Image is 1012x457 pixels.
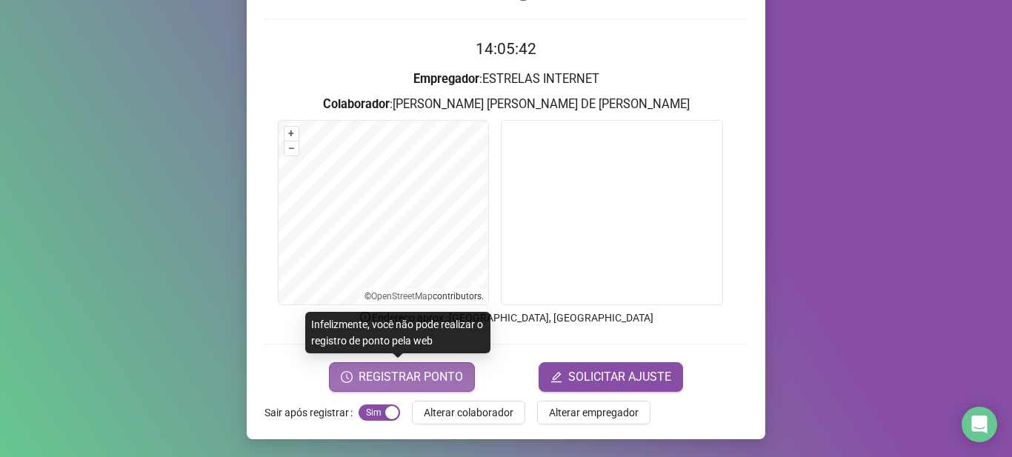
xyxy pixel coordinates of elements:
div: Open Intercom Messenger [962,407,997,442]
span: clock-circle [341,371,353,383]
h3: : [PERSON_NAME] [PERSON_NAME] DE [PERSON_NAME] [264,95,748,114]
button: Alterar empregador [537,401,650,424]
label: Sair após registrar [264,401,359,424]
button: – [284,141,299,156]
span: info-circle [359,310,372,324]
span: Alterar colaborador [424,404,513,421]
button: REGISTRAR PONTO [329,362,475,392]
li: © contributors. [364,291,484,301]
button: editSOLICITAR AJUSTE [539,362,683,392]
span: Alterar empregador [549,404,639,421]
span: REGISTRAR PONTO [359,368,463,386]
strong: Colaborador [323,97,390,111]
button: Alterar colaborador [412,401,525,424]
div: Infelizmente, você não pode realizar o registro de ponto pela web [305,312,490,353]
time: 14:05:42 [476,40,536,58]
span: edit [550,371,562,383]
h3: : ESTRELAS INTERNET [264,70,748,89]
strong: Empregador [413,72,479,86]
p: Endereço aprox. : [GEOGRAPHIC_DATA], [GEOGRAPHIC_DATA] [264,310,748,326]
span: SOLICITAR AJUSTE [568,368,671,386]
a: OpenStreetMap [371,291,433,301]
button: + [284,127,299,141]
